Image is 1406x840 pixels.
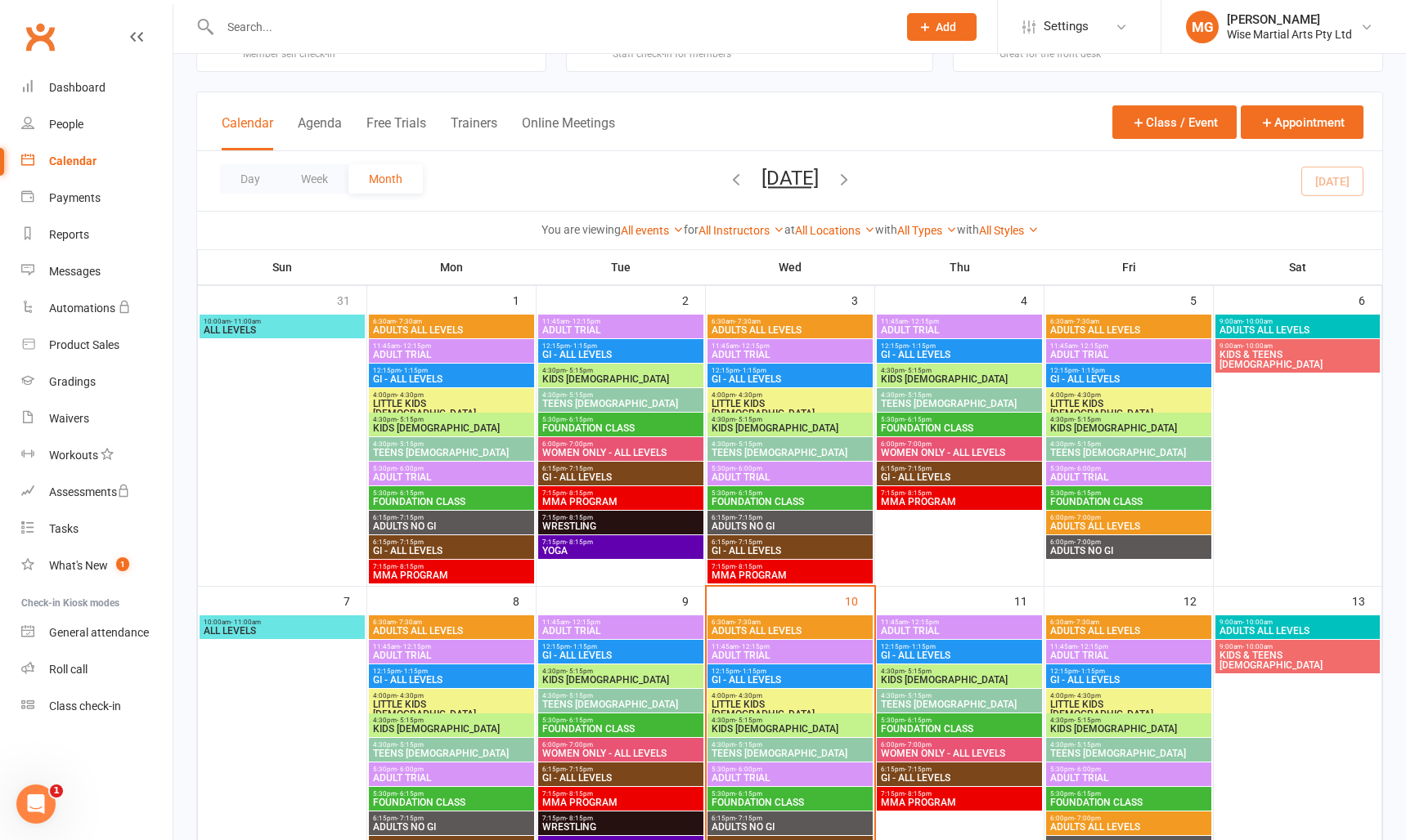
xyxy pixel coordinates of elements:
span: 12:15pm [1049,367,1208,374]
a: What's New1 [21,547,173,584]
span: - 8:15pm [566,514,593,521]
strong: with [875,223,897,236]
span: GI - ALL LEVELS [372,546,531,556]
span: 4:30pm [1049,416,1208,423]
th: Mon [367,250,537,284]
span: - 7:30am [1073,318,1099,325]
span: 12:15pm [711,668,869,675]
span: 4:30pm [372,440,531,448]
div: Class check-in [49,699,121,713]
span: ADULTS NO GI [1049,546,1208,556]
button: Month [348,164,423,194]
span: ADULTS ALL LEVELS [1219,325,1377,335]
span: - 12:15pm [400,643,431,650]
span: - 12:15pm [908,619,939,626]
span: GI - ALL LEVELS [880,472,1039,482]
span: KIDS [DEMOGRAPHIC_DATA] [372,423,531,433]
span: GI - ALL LEVELS [541,650,700,660]
a: Assessments [21,474,173,511]
span: ADULT TRIAL [1049,472,1208,482]
div: General attendance [49,626,149,639]
span: - 7:30am [734,619,761,626]
span: - 6:15pm [566,416,593,423]
span: 5:30pm [372,465,531,472]
iframe: Intercom live chat [16,784,56,824]
span: 6:15pm [372,514,531,521]
span: - 8:15pm [566,489,593,497]
span: 9:00am [1219,619,1377,626]
span: 7:15pm [372,563,531,570]
span: ADULTS NO GI [372,521,531,531]
span: ADULT TRIAL [711,472,869,482]
span: 9:00am [1219,342,1377,350]
div: Messages [49,265,101,278]
span: - 1:15pm [909,342,936,350]
a: All Styles [979,224,1039,237]
strong: for [684,223,699,236]
div: People [49,118,83,131]
a: Calendar [21,143,173,180]
span: 5:30pm [711,489,869,497]
span: KIDS [DEMOGRAPHIC_DATA] [541,675,700,685]
span: ADULT TRIAL [711,650,869,660]
th: Wed [706,250,875,284]
div: 10 [845,587,874,614]
span: 12:15pm [880,342,1039,350]
span: TEENS [DEMOGRAPHIC_DATA] [372,448,531,458]
span: 6:00pm [1049,514,1208,521]
span: - 5:15pm [735,416,762,423]
span: - 10:00am [1242,318,1273,325]
span: 11:45am [1049,342,1208,350]
span: - 10:00am [1242,643,1273,650]
button: Appointment [1241,105,1363,139]
span: 6:30am [711,318,869,325]
div: 4 [1021,286,1044,313]
span: 4:00pm [372,391,531,399]
div: 5 [1190,286,1213,313]
div: Dashboard [49,81,106,94]
span: 12:15pm [880,643,1039,650]
div: What's New [49,559,108,572]
span: 12:15pm [541,643,700,650]
span: 12:15pm [1049,668,1208,675]
span: - 12:15pm [569,318,600,325]
span: - 6:15pm [1074,489,1101,497]
a: Payments [21,180,173,217]
span: - 12:15pm [1077,643,1108,650]
a: Dashboard [21,69,173,106]
span: 6:30am [372,318,531,325]
span: 5:30pm [1049,465,1208,472]
span: MMA PROGRAM [372,570,531,580]
a: All Locations [795,224,875,237]
span: 4:30pm [711,416,869,423]
span: LITTLE KIDS [DEMOGRAPHIC_DATA] [1049,399,1208,418]
span: 12:15pm [372,367,531,374]
span: - 1:15pm [401,668,428,675]
span: - 12:15pm [400,342,431,350]
span: TEENS [DEMOGRAPHIC_DATA] [711,448,869,458]
div: Calendar [49,154,97,168]
span: ADULTS ALL LEVELS [711,626,869,636]
strong: You are viewing [541,223,621,236]
span: 6:15pm [880,465,1039,472]
span: 6:15pm [711,514,869,521]
span: Add [936,20,956,34]
span: GI - ALL LEVELS [880,650,1039,660]
span: ALL LEVELS [203,325,362,335]
span: TEENS [DEMOGRAPHIC_DATA] [541,399,700,409]
span: 5:30pm [372,489,531,497]
div: Assessments [49,485,130,498]
button: Online Meetings [522,115,615,150]
span: 4:30pm [880,367,1039,374]
span: - 1:15pm [401,367,428,374]
span: - 5:15pm [1074,416,1101,423]
span: - 7:15pm [566,465,593,472]
span: ADULT TRIAL [372,472,531,482]
span: - 7:30am [396,318,422,325]
span: - 12:15pm [908,318,939,325]
span: FOUNDATION CLASS [541,423,700,433]
strong: at [784,223,795,236]
span: - 11:00am [231,318,261,325]
span: - 11:00am [231,619,261,626]
span: 1 [116,557,129,571]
